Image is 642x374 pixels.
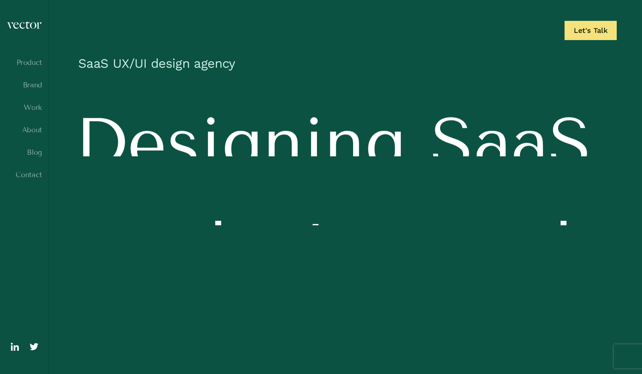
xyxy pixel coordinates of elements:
[6,103,42,111] a: Work
[74,51,617,79] h1: SaaS UX/UI design agency
[6,81,42,89] a: Brand
[6,171,42,179] a: Contact
[74,108,406,177] span: Designing
[431,108,592,177] span: SaaS
[565,21,617,40] a: Let's Talk
[6,59,42,67] a: Product
[6,126,42,134] a: About
[6,148,42,156] a: Blog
